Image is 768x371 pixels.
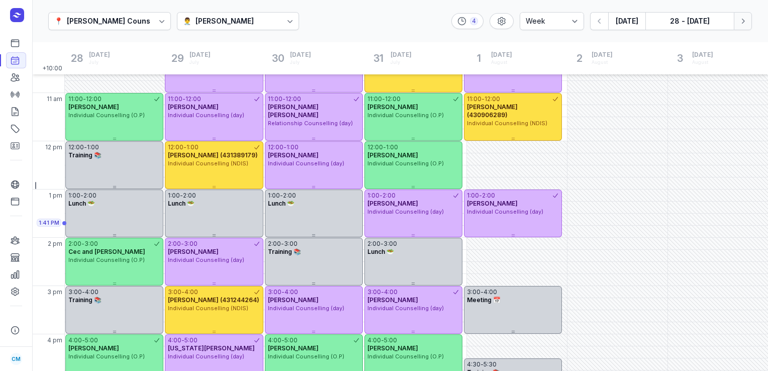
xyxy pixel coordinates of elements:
button: 28 - [DATE] [645,12,734,30]
span: [PERSON_NAME] [168,248,219,255]
span: +10:00 [42,64,64,74]
div: 2 [571,50,588,66]
div: - [80,192,83,200]
div: 11:00 [367,95,382,103]
span: 3 pm [47,288,62,296]
div: 12:00 [68,143,84,151]
span: Individual Counselling (O.P) [68,353,145,360]
span: Lunch 🥗 [68,200,95,207]
span: Training 📚 [68,296,102,304]
span: [PERSON_NAME] [367,296,418,304]
div: - [82,288,85,296]
div: 3:00 [184,240,198,248]
div: 3:00 [284,240,298,248]
span: Lunch 🥗 [268,200,295,207]
div: July [391,59,412,66]
div: - [379,192,382,200]
div: 3:00 [467,288,481,296]
span: Individual Counselling (O.P) [68,256,145,263]
div: - [183,143,186,151]
div: August [592,59,613,66]
div: 1:00 [286,143,299,151]
div: 12:00 [168,143,183,151]
div: - [281,288,284,296]
div: [PERSON_NAME] Counselling [67,15,170,27]
span: [PERSON_NAME] [268,344,319,352]
span: [PERSON_NAME] [68,103,119,111]
div: - [383,143,386,151]
div: July [189,59,211,66]
div: - [81,240,84,248]
div: 12:00 [485,95,500,103]
div: - [281,336,284,344]
div: 3 [672,50,688,66]
div: 4 [470,17,478,25]
div: - [282,95,285,103]
span: Individual Counselling (day) [168,353,244,360]
div: 12:00 [185,95,201,103]
div: 4:00 [184,288,198,296]
div: - [83,95,86,103]
div: August [692,59,713,66]
div: 2:00 [367,240,380,248]
span: [PERSON_NAME] [PERSON_NAME] [268,103,319,119]
div: - [82,336,85,344]
div: 12:00 [385,95,401,103]
div: 1:00 [367,192,379,200]
div: 5:00 [384,336,397,344]
div: 📍 [54,15,63,27]
div: 2:00 [83,192,97,200]
div: 28 [69,50,85,66]
span: [DATE] [592,51,613,59]
div: - [482,95,485,103]
div: 11:00 [268,95,282,103]
span: Individual Counselling (day) [268,305,344,312]
span: Training 📚 [68,151,102,159]
div: 31 [370,50,387,66]
span: Individual Counselling (day) [367,208,444,215]
span: [PERSON_NAME] [367,200,418,207]
span: Individual Counselling (day) [268,160,344,167]
span: 1 pm [49,192,62,200]
span: [DATE] [89,51,110,59]
div: 3:00 [68,288,82,296]
div: 11:00 [168,95,182,103]
div: 12:00 [86,95,102,103]
span: Individual Counselling (day) [467,208,543,215]
span: [PERSON_NAME] [268,296,319,304]
span: [PERSON_NAME] [467,200,518,207]
div: 1:00 [68,192,80,200]
div: - [283,143,286,151]
div: 2:00 [68,240,81,248]
div: - [481,360,484,368]
div: 👨‍⚕️ [183,15,191,27]
span: [PERSON_NAME] [168,103,219,111]
span: Training 📚 [268,248,301,255]
div: 4:00 [68,336,82,344]
span: Individual Counselling (NDIS) [168,160,248,167]
span: Individual Counselling (day) [367,305,444,312]
span: Individual Counselling (day) [168,256,244,263]
div: 5:00 [284,336,298,344]
span: [DATE] [391,51,412,59]
span: Lunch 🥗 [367,248,394,255]
div: 3:00 [268,288,281,296]
div: 4:00 [268,336,281,344]
span: Individual Counselling (O.P) [68,112,145,119]
span: Individual Counselling (day) [168,112,244,119]
div: August [491,59,512,66]
div: 2:00 [482,192,495,200]
div: - [381,336,384,344]
div: 1:00 [87,143,99,151]
div: 4:00 [85,288,99,296]
span: [PERSON_NAME] [367,151,418,159]
div: July [290,59,311,66]
span: 12 pm [45,143,62,151]
div: 12:00 [285,95,301,103]
div: 11:00 [68,95,83,103]
div: - [280,192,283,200]
span: 2 pm [48,240,62,248]
div: - [481,288,484,296]
span: Cec and [PERSON_NAME] [68,248,145,255]
div: - [380,240,383,248]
